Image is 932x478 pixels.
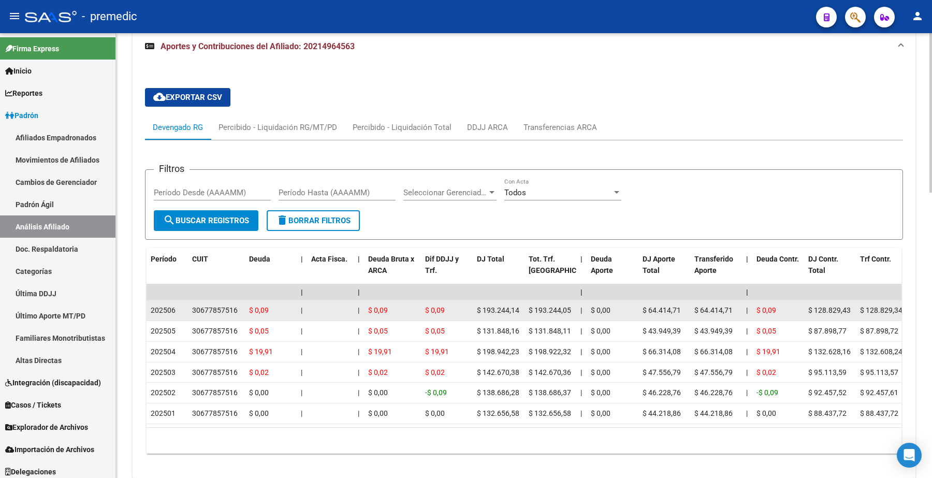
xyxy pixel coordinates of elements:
[911,10,924,22] mat-icon: person
[368,306,388,314] span: $ 0,09
[643,327,681,335] span: $ 43.949,39
[267,210,360,231] button: Borrar Filtros
[5,65,32,77] span: Inicio
[151,306,176,314] span: 202506
[192,408,238,419] div: 30677857516
[368,409,388,417] span: $ 0,00
[425,306,445,314] span: $ 0,09
[276,214,288,226] mat-icon: delete
[151,368,176,376] span: 202503
[153,91,166,103] mat-icon: cloud_download
[249,327,269,335] span: $ 0,05
[529,347,571,356] span: $ 198.922,32
[358,388,359,397] span: |
[638,248,690,294] datatable-header-cell: DJ Aporte Total
[643,347,681,356] span: $ 66.314,08
[746,409,748,417] span: |
[301,327,302,335] span: |
[860,388,898,397] span: $ 92.457,61
[425,388,447,397] span: -$ 0,09
[249,409,269,417] span: $ 0,00
[694,347,733,356] span: $ 66.314,08
[580,368,582,376] span: |
[151,409,176,417] span: 202501
[477,368,519,376] span: $ 142.670,38
[746,347,748,356] span: |
[425,368,445,376] span: $ 0,02
[368,368,388,376] span: $ 0,02
[477,347,519,356] span: $ 198.942,23
[808,368,847,376] span: $ 95.113,59
[808,327,847,335] span: $ 87.898,77
[477,306,519,314] span: $ 193.244,14
[301,347,302,356] span: |
[5,43,59,54] span: Firma Express
[368,347,392,356] span: $ 19,91
[808,388,847,397] span: $ 92.457,52
[746,368,748,376] span: |
[860,255,891,263] span: Trf Contr.
[358,327,359,335] span: |
[249,255,270,263] span: Deuda
[694,409,733,417] span: $ 44.218,86
[153,122,203,133] div: Devengado RG
[425,327,445,335] span: $ 0,05
[742,248,752,294] datatable-header-cell: |
[358,409,359,417] span: |
[756,347,780,356] span: $ 19,91
[8,10,21,22] mat-icon: menu
[301,409,302,417] span: |
[5,466,56,477] span: Delegaciones
[591,306,610,314] span: $ 0,00
[580,306,582,314] span: |
[529,306,571,314] span: $ 193.244,05
[591,327,610,335] span: $ 0,00
[580,288,582,296] span: |
[643,409,681,417] span: $ 44.218,86
[5,444,94,455] span: Importación de Archivos
[694,388,733,397] span: $ 46.228,76
[690,248,742,294] datatable-header-cell: Transferido Aporte
[808,409,847,417] span: $ 88.437,72
[151,255,177,263] span: Período
[808,255,838,275] span: DJ Contr. Total
[808,306,851,314] span: $ 128.829,43
[756,306,776,314] span: $ 0,09
[311,255,347,263] span: Acta Fisca.
[576,248,587,294] datatable-header-cell: |
[151,327,176,335] span: 202505
[591,255,613,275] span: Deuda Aporte
[5,422,88,433] span: Explorador de Archivos
[163,216,249,225] span: Buscar Registros
[643,306,681,314] span: $ 64.414,71
[756,368,776,376] span: $ 0,02
[808,347,851,356] span: $ 132.628,16
[425,347,449,356] span: $ 19,91
[245,248,297,294] datatable-header-cell: Deuda
[188,248,245,294] datatable-header-cell: CUIT
[358,347,359,356] span: |
[746,388,748,397] span: |
[151,388,176,397] span: 202502
[529,388,571,397] span: $ 138.686,37
[219,122,337,133] div: Percibido - Liquidación RG/MT/PD
[249,306,269,314] span: $ 0,09
[897,443,922,468] div: Open Intercom Messenger
[477,327,519,335] span: $ 131.848,16
[192,305,238,316] div: 30677857516
[504,188,526,197] span: Todos
[587,248,638,294] datatable-header-cell: Deuda Aporte
[694,306,733,314] span: $ 64.414,71
[421,248,473,294] datatable-header-cell: Dif DDJJ y Trf.
[154,210,258,231] button: Buscar Registros
[307,248,354,294] datatable-header-cell: Acta Fisca.
[580,347,582,356] span: |
[756,255,799,263] span: Deuda Contr.
[580,255,582,263] span: |
[643,368,681,376] span: $ 47.556,79
[529,255,599,275] span: Tot. Trf. [GEOGRAPHIC_DATA]
[192,325,238,337] div: 30677857516
[301,306,302,314] span: |
[746,288,748,296] span: |
[477,409,519,417] span: $ 132.656,58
